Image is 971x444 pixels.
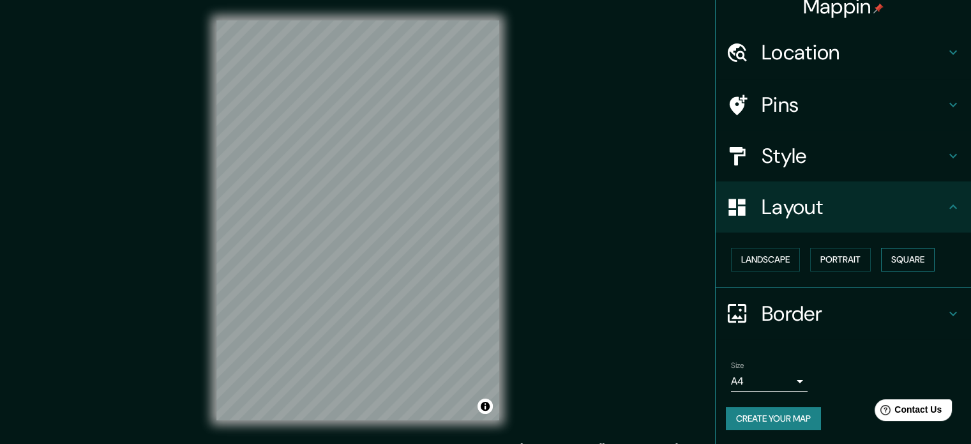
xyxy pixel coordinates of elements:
[857,394,957,430] iframe: Help widget launcher
[810,248,871,272] button: Portrait
[731,360,744,371] label: Size
[216,20,499,420] canvas: Map
[873,3,884,13] img: pin-icon.png
[762,92,945,118] h4: Pins
[716,130,971,181] div: Style
[478,399,493,414] button: Toggle attribution
[881,248,935,272] button: Square
[716,288,971,339] div: Border
[716,79,971,130] div: Pins
[762,143,945,169] h4: Style
[762,194,945,220] h4: Layout
[716,27,971,78] div: Location
[762,301,945,326] h4: Border
[731,371,808,392] div: A4
[731,248,800,272] button: Landscape
[716,181,971,233] div: Layout
[762,40,945,65] h4: Location
[726,407,821,431] button: Create your map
